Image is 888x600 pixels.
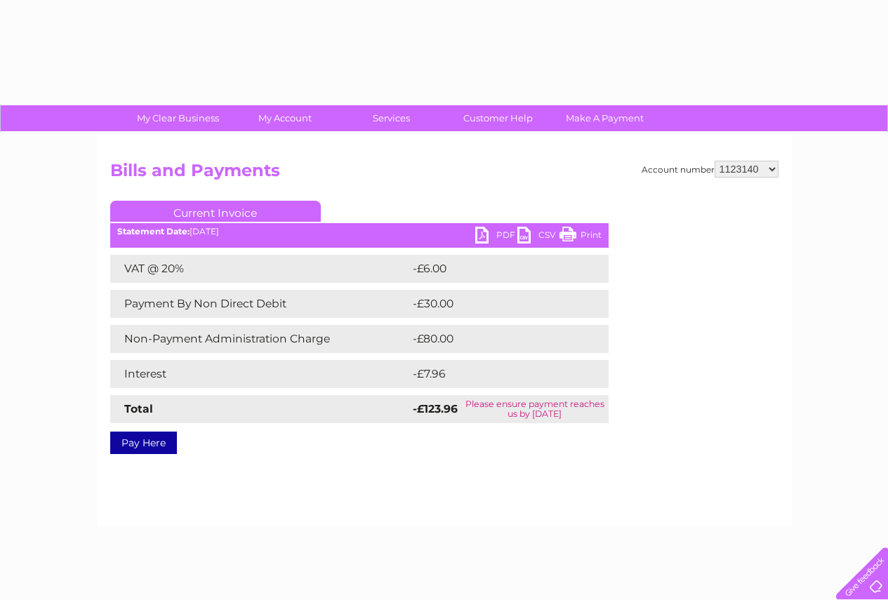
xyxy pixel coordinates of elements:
[227,105,343,131] a: My Account
[409,290,583,318] td: -£30.00
[110,255,409,283] td: VAT @ 20%
[110,227,609,236] div: [DATE]
[461,395,608,423] td: Please ensure payment reaches us by [DATE]
[110,325,409,353] td: Non-Payment Administration Charge
[120,105,236,131] a: My Clear Business
[413,402,458,415] strong: -£123.96
[409,255,579,283] td: -£6.00
[110,201,321,222] a: Current Invoice
[124,402,153,415] strong: Total
[475,227,517,247] a: PDF
[110,360,409,388] td: Interest
[440,105,556,131] a: Customer Help
[110,161,778,187] h2: Bills and Payments
[642,161,778,178] div: Account number
[409,325,583,353] td: -£80.00
[409,360,579,388] td: -£7.96
[110,290,409,318] td: Payment By Non Direct Debit
[333,105,449,131] a: Services
[559,227,602,247] a: Print
[547,105,663,131] a: Make A Payment
[517,227,559,247] a: CSV
[110,432,177,454] a: Pay Here
[117,226,190,236] b: Statement Date:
